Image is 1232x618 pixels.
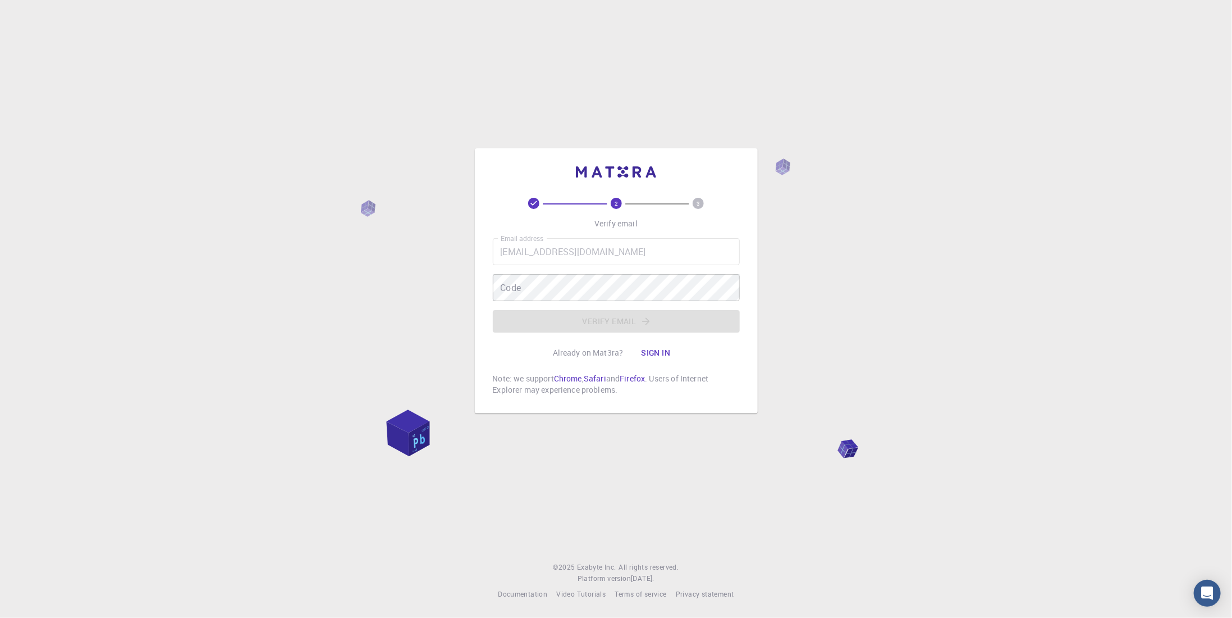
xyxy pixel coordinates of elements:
[697,199,700,207] text: 3
[632,342,679,364] button: Sign in
[553,347,624,358] p: Already on Mat3ra?
[578,573,631,584] span: Platform version
[553,562,577,573] span: © 2025
[556,589,606,600] a: Video Tutorials
[554,373,582,384] a: Chrome
[556,589,606,598] span: Video Tutorials
[615,199,618,207] text: 2
[577,562,616,573] a: Exabyte Inc.
[631,573,654,584] a: [DATE].
[498,589,547,598] span: Documentation
[619,562,679,573] span: All rights reserved.
[631,574,654,583] span: [DATE] .
[501,234,543,243] label: Email address
[676,589,734,600] a: Privacy statement
[615,589,666,598] span: Terms of service
[584,373,606,384] a: Safari
[1194,580,1221,607] div: Open Intercom Messenger
[493,373,740,396] p: Note: we support , and . Users of Internet Explorer may experience problems.
[498,589,547,600] a: Documentation
[577,562,616,571] span: Exabyte Inc.
[676,589,734,598] span: Privacy statement
[620,373,645,384] a: Firefox
[594,218,638,229] p: Verify email
[615,589,666,600] a: Terms of service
